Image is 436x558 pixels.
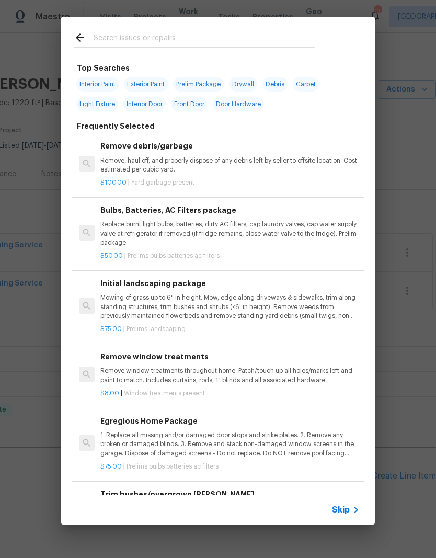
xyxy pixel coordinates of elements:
p: | [100,325,360,334]
span: Exterior Paint [124,77,168,92]
span: $75.00 [100,463,122,470]
span: Door Hardware [213,97,264,111]
span: Drywall [229,77,257,92]
h6: Top Searches [77,62,130,74]
h6: Remove window treatments [100,351,360,362]
span: Debris [262,77,288,92]
span: Prelims bulbs batteries ac filters [127,463,219,470]
h6: Bulbs, Batteries, AC Filters package [100,204,360,216]
p: Replace burnt light bulbs, batteries, dirty AC filters, cap laundry valves, cap water supply valv... [100,220,360,247]
span: $100.00 [100,179,127,186]
span: $50.00 [100,253,123,259]
span: Window treatments present [124,390,205,396]
p: | [100,252,360,260]
h6: Remove debris/garbage [100,140,360,152]
span: Light Fixture [76,97,118,111]
p: | [100,389,360,398]
span: Skip [332,505,350,515]
p: | [100,178,360,187]
input: Search issues or repairs [94,31,315,47]
p: | [100,462,360,471]
span: Yard garbage present [131,179,194,186]
p: Remove window treatments throughout home. Patch/touch up all holes/marks left and paint to match.... [100,367,360,384]
span: $75.00 [100,326,122,332]
p: 1. Replace all missing and/or damaged door stops and strike plates. 2. Remove any broken or damag... [100,431,360,458]
h6: Trim bushes/overgrown [PERSON_NAME] [100,488,360,500]
p: Remove, haul off, and properly dispose of any debris left by seller to offsite location. Cost est... [100,156,360,174]
span: Front Door [171,97,208,111]
span: Prelim Package [173,77,224,92]
p: Mowing of grass up to 6" in height. Mow, edge along driveways & sidewalks, trim along standing st... [100,293,360,320]
span: Interior Door [123,97,166,111]
h6: Frequently Selected [77,120,155,132]
span: Prelims bulbs batteries ac filters [128,253,220,259]
span: Carpet [293,77,319,92]
span: $8.00 [100,390,119,396]
span: Prelims landscaping [127,326,186,332]
h6: Egregious Home Package [100,415,360,427]
span: Interior Paint [76,77,119,92]
h6: Initial landscaping package [100,278,360,289]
